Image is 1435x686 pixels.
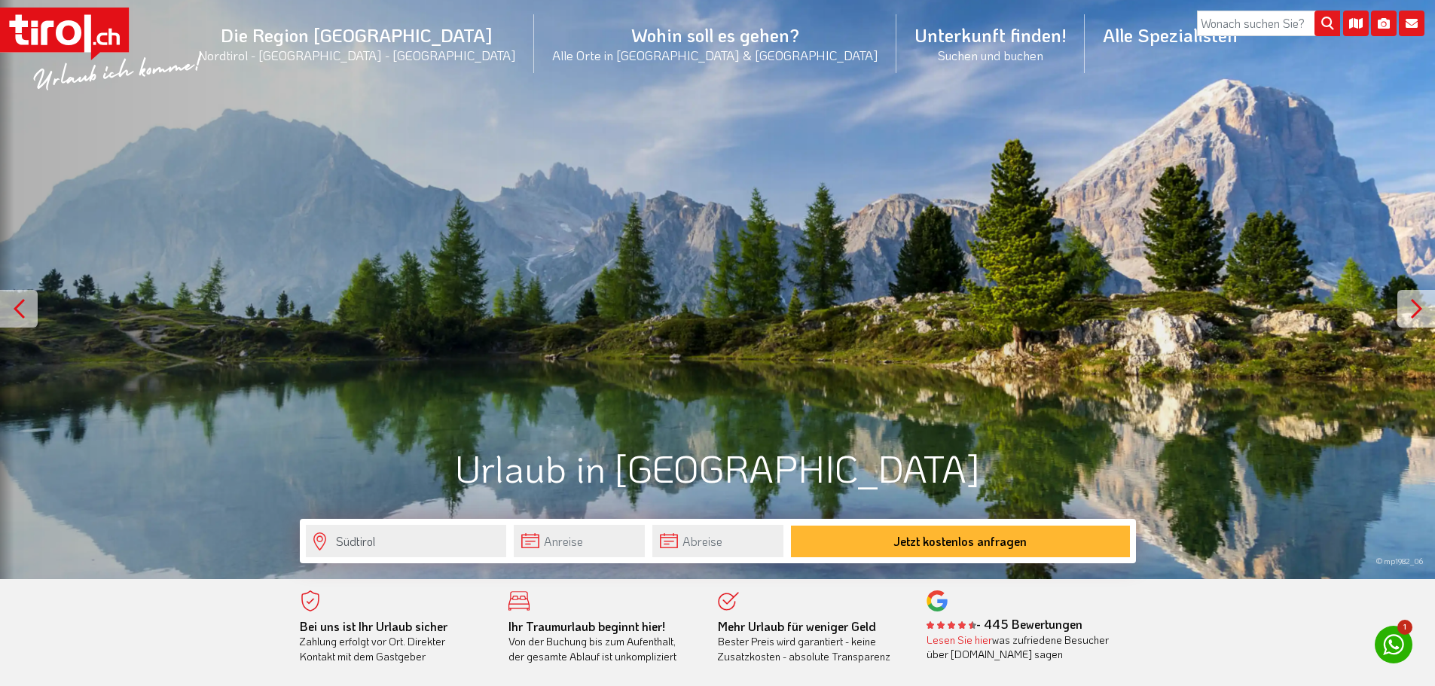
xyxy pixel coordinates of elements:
h1: Urlaub in [GEOGRAPHIC_DATA] [300,447,1136,489]
a: Wohin soll es gehen?Alle Orte in [GEOGRAPHIC_DATA] & [GEOGRAPHIC_DATA] [534,7,896,80]
a: Unterkunft finden!Suchen und buchen [896,7,1085,80]
input: Abreise [652,525,783,557]
a: Lesen Sie hier [927,633,992,647]
i: Karte öffnen [1343,11,1369,36]
i: Fotogalerie [1371,11,1397,36]
a: Alle Spezialisten [1085,7,1256,63]
div: Von der Buchung bis zum Aufenthalt, der gesamte Ablauf ist unkompliziert [508,619,695,664]
button: Jetzt kostenlos anfragen [791,526,1130,557]
b: Bei uns ist Ihr Urlaub sicher [300,618,447,634]
small: Nordtirol - [GEOGRAPHIC_DATA] - [GEOGRAPHIC_DATA] [198,47,516,63]
small: Alle Orte in [GEOGRAPHIC_DATA] & [GEOGRAPHIC_DATA] [552,47,878,63]
div: Zahlung erfolgt vor Ort. Direkter Kontakt mit dem Gastgeber [300,619,487,664]
span: 1 [1397,620,1412,635]
input: Wo soll's hingehen? [306,525,506,557]
input: Wonach suchen Sie? [1197,11,1340,36]
input: Anreise [514,525,645,557]
small: Suchen und buchen [914,47,1067,63]
a: 1 [1375,626,1412,663]
b: Mehr Urlaub für weniger Geld [718,618,876,634]
b: Ihr Traumurlaub beginnt hier! [508,618,665,634]
i: Kontakt [1399,11,1424,36]
b: - 445 Bewertungen [927,616,1082,632]
div: was zufriedene Besucher über [DOMAIN_NAME] sagen [927,633,1113,662]
div: Bester Preis wird garantiert - keine Zusatzkosten - absolute Transparenz [718,619,905,664]
a: Die Region [GEOGRAPHIC_DATA]Nordtirol - [GEOGRAPHIC_DATA] - [GEOGRAPHIC_DATA] [180,7,534,80]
